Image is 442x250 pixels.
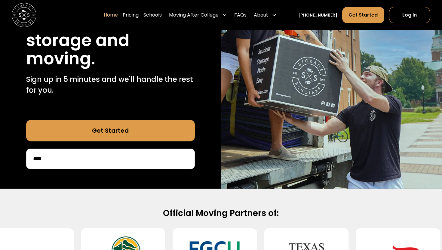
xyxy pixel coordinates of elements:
[167,7,229,23] div: Moving After College
[234,7,247,23] a: FAQs
[342,7,384,23] a: Get Started
[104,7,118,23] a: Home
[26,74,195,96] p: Sign up in 5 minutes and we'll handle the rest for you.
[26,120,195,141] a: Get Started
[12,3,36,27] img: Storage Scholars main logo
[28,208,414,219] h2: Official Moving Partners of:
[169,11,219,19] div: Moving After College
[123,7,139,23] a: Pricing
[143,7,162,23] a: Schools
[251,7,279,23] div: About
[254,11,268,19] div: About
[298,12,337,18] a: [PHONE_NUMBER]
[12,3,36,27] a: home
[389,7,430,23] a: Log In
[26,13,195,68] h1: Stress free student storage and moving.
